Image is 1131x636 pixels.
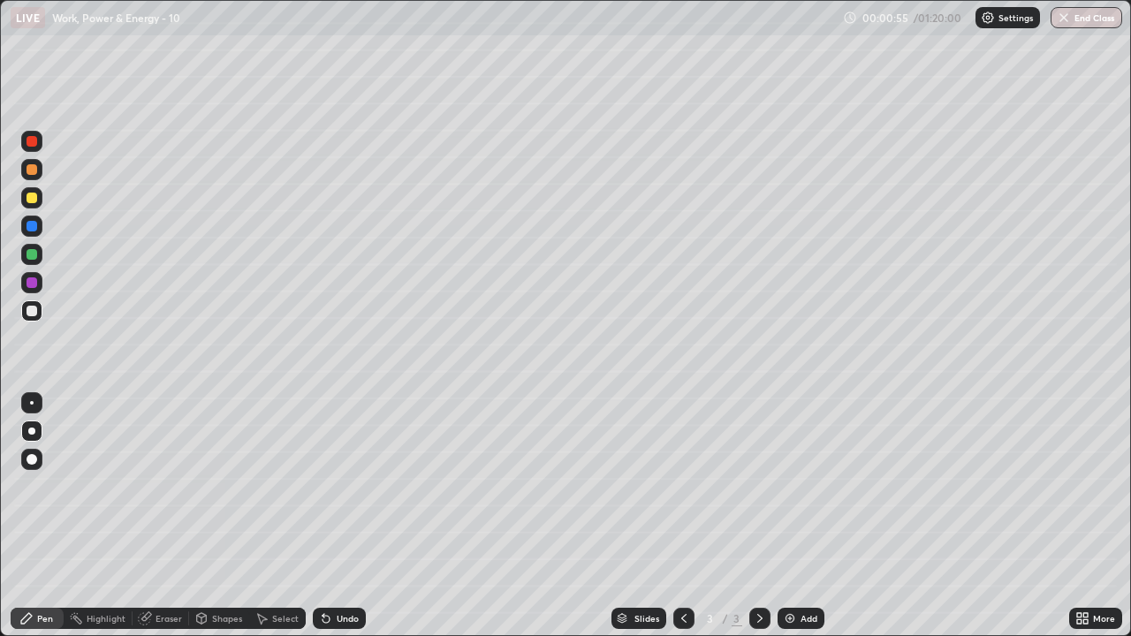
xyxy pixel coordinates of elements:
button: End Class [1051,7,1122,28]
div: Slides [634,614,659,623]
div: Shapes [212,614,242,623]
div: More [1093,614,1115,623]
div: Highlight [87,614,125,623]
div: Eraser [156,614,182,623]
div: 3 [702,613,719,624]
img: class-settings-icons [981,11,995,25]
div: / [723,613,728,624]
div: Pen [37,614,53,623]
div: 3 [732,610,742,626]
div: Select [272,614,299,623]
div: Add [801,614,817,623]
p: LIVE [16,11,40,25]
p: Settings [998,13,1033,22]
img: add-slide-button [783,611,797,625]
div: Undo [337,614,359,623]
p: Work, Power & Energy - 10 [52,11,180,25]
img: end-class-cross [1057,11,1071,25]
